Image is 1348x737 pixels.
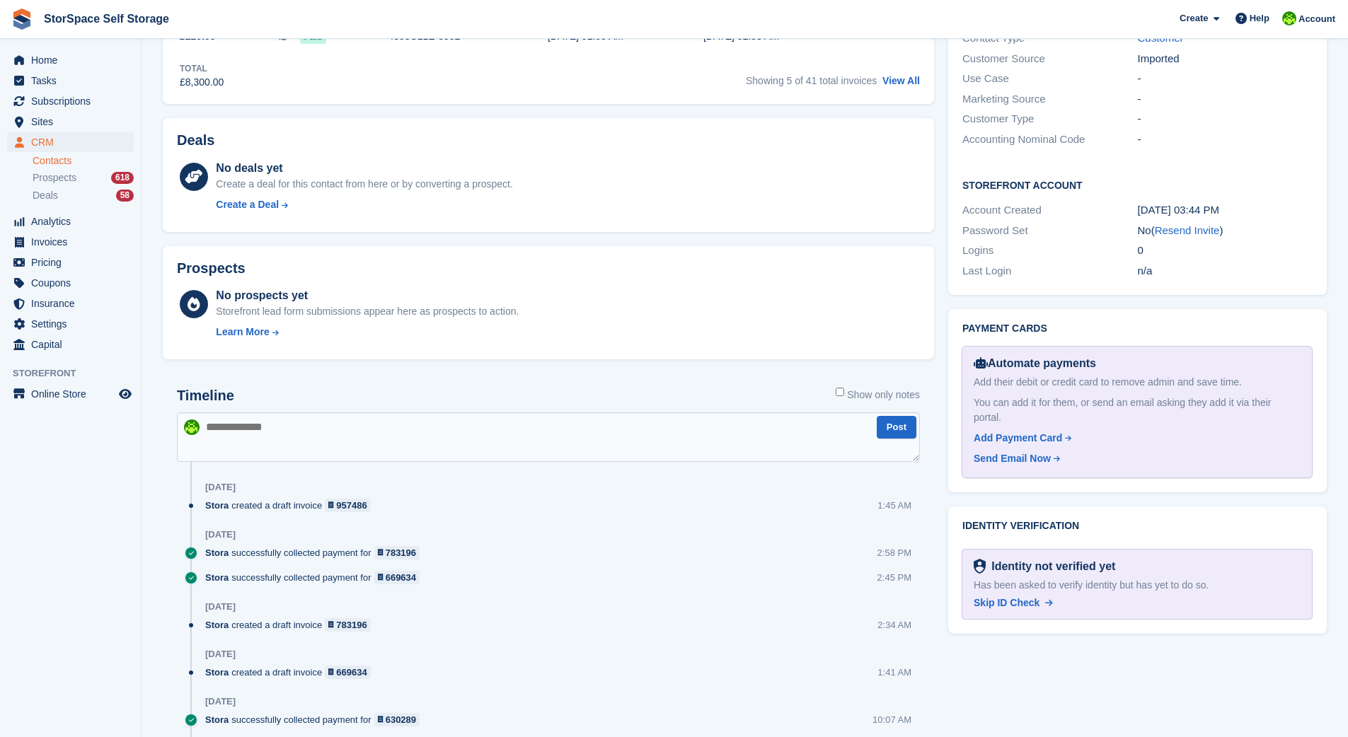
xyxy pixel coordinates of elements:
div: - [1138,111,1313,127]
span: ( ) [1151,224,1223,236]
div: created a draft invoice [205,499,378,512]
div: [DATE] [205,482,236,493]
div: Marketing Source [962,91,1137,108]
div: 2:45 PM [877,571,911,584]
h2: Identity verification [962,521,1313,532]
div: 669634 [386,571,416,584]
div: Send Email Now [974,451,1051,466]
div: £8,300.00 [180,75,224,90]
div: created a draft invoice [205,618,378,632]
span: Help [1250,11,1269,25]
span: CRM [31,132,116,152]
span: Stora [205,713,229,726]
div: Account Created [962,202,1137,219]
div: 957486 [336,499,367,512]
div: - [1138,71,1313,87]
div: No prospects yet [216,287,519,304]
div: successfully collected payment for [205,546,427,559]
a: menu [7,384,134,404]
div: Identity not verified yet [986,558,1115,575]
a: Deals 58 [33,188,134,203]
a: menu [7,50,134,70]
a: 630289 [374,713,420,726]
div: Logins [962,243,1137,259]
span: Stora [205,546,229,559]
div: Learn More [216,325,269,340]
span: Stora [205,499,229,512]
div: n/a [1138,263,1313,279]
a: menu [7,335,134,354]
div: Storefront lead form submissions appear here as prospects to action. [216,304,519,319]
span: Account [1298,12,1335,26]
label: Show only notes [836,388,920,402]
a: menu [7,112,134,132]
div: 1:41 AM [877,666,911,679]
span: Coupons [31,273,116,293]
div: 618 [111,172,134,184]
span: Home [31,50,116,70]
a: 783196 [374,546,420,559]
a: menu [7,232,134,252]
div: Customer Type [962,111,1137,127]
span: Stora [205,571,229,584]
a: 957486 [325,499,371,512]
span: Settings [31,314,116,334]
div: 630289 [386,713,416,726]
div: - [1138,91,1313,108]
a: menu [7,314,134,334]
div: 783196 [336,618,367,632]
h2: Deals [177,132,214,149]
div: 10:07 AM [872,713,911,726]
a: Preview store [117,385,134,402]
a: StorSpace Self Storage [38,7,175,30]
div: No deals yet [216,160,512,177]
div: Create a deal for this contact from here or by converting a prospect. [216,177,512,192]
div: Password Set [962,223,1137,239]
div: [DATE] [205,529,236,540]
h2: Storefront Account [962,178,1313,192]
div: created a draft invoice [205,666,378,679]
div: Has been asked to verify identity but has yet to do so. [974,578,1301,593]
div: [DATE] [205,696,236,707]
span: Showing 5 of 41 total invoices [746,75,877,86]
span: Subscriptions [31,91,116,111]
span: Insurance [31,294,116,313]
a: menu [7,91,134,111]
div: Imported [1138,51,1313,67]
a: Skip ID Check [974,596,1053,610]
a: menu [7,253,134,272]
span: Capital [31,335,116,354]
a: 783196 [325,618,371,632]
span: Stora [205,618,229,632]
span: Deals [33,189,58,202]
div: Last Login [962,263,1137,279]
div: Add their debit or credit card to remove admin and save time. [974,375,1301,390]
div: Customer Source [962,51,1137,67]
a: 669634 [325,666,371,679]
div: 58 [116,190,134,202]
div: [DATE] 03:44 PM [1138,202,1313,219]
a: menu [7,132,134,152]
div: Total [180,62,224,75]
div: Create a Deal [216,197,279,212]
div: 783196 [386,546,416,559]
a: Learn More [216,325,519,340]
span: Prospects [33,171,76,185]
a: Create a Deal [216,197,512,212]
div: Automate payments [974,355,1301,372]
div: 669634 [336,666,367,679]
input: Show only notes [836,388,844,396]
span: Storefront [13,366,141,381]
div: Accounting Nominal Code [962,132,1137,148]
div: Use Case [962,71,1137,87]
div: 2:34 AM [877,618,911,632]
a: 669634 [374,571,420,584]
a: menu [7,273,134,293]
a: Contacts [33,154,134,168]
div: 0 [1138,243,1313,259]
span: Skip ID Check [974,597,1039,608]
h2: Prospects [177,260,246,277]
span: Analytics [31,211,116,231]
div: [DATE] [205,601,236,613]
span: Sites [31,112,116,132]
